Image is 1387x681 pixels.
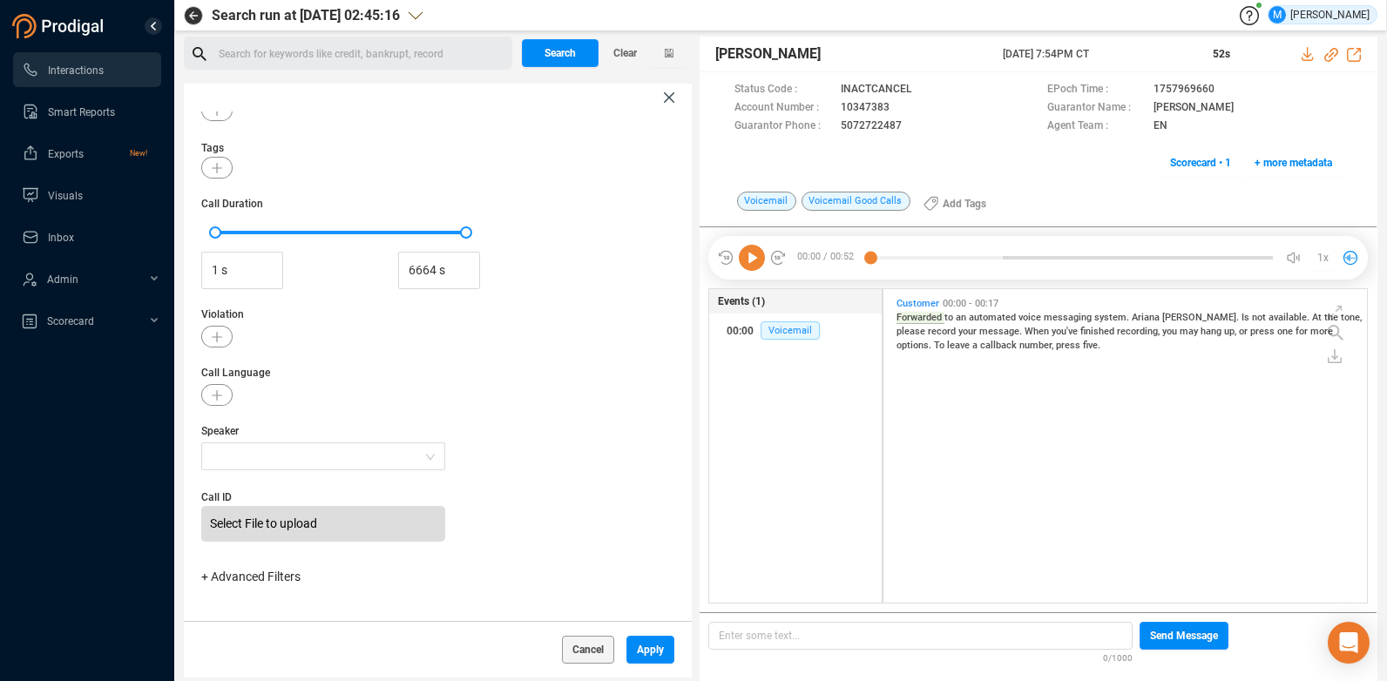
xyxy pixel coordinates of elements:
span: To [934,340,947,351]
button: 1x [1310,246,1335,270]
span: Search run at [DATE] 02:45:16 [212,5,400,26]
div: grid [892,293,1367,601]
span: system. [1094,312,1132,323]
span: Guarantor Name : [1047,99,1145,118]
span: Cancel [572,636,604,664]
button: Search [522,39,599,67]
span: Voicemail [761,321,820,340]
span: Smart Reports [48,106,115,118]
span: 0/1000 [1103,650,1133,664]
span: EPoch Time : [1047,81,1145,99]
span: to [944,312,956,323]
span: Admin [47,273,78,286]
span: At [1312,312,1324,323]
span: Is [1242,312,1252,323]
span: [PERSON_NAME] [1154,99,1234,118]
span: Interactions [48,64,104,77]
span: you [1162,326,1180,337]
a: Visuals [22,178,147,212]
button: + more metadata [1245,149,1342,177]
span: leave [947,340,972,351]
span: callback [980,340,1019,351]
span: M [1273,6,1282,24]
a: ExportsNew! [22,136,147,171]
span: Customer [896,298,939,309]
li: Exports [13,136,161,171]
span: Guarantor Phone : [734,118,832,136]
span: Apply [637,636,664,664]
span: + Advanced Filters [201,570,301,583]
span: Tags [201,142,224,154]
span: available. [1269,312,1312,323]
span: 5072722487 [841,118,902,136]
div: Open Intercom Messenger [1328,622,1370,664]
span: Call Language [201,365,674,381]
span: Clear [613,39,637,67]
span: EN [1154,118,1167,136]
span: the [1324,312,1341,323]
button: Add Tags [913,190,997,218]
span: INACTCANCEL [841,81,912,99]
span: Call Duration [201,196,674,212]
span: New! [130,136,147,171]
span: please [896,326,928,337]
span: 1757969660 [1154,81,1214,99]
span: press [1056,340,1083,351]
span: Agent Team : [1047,118,1145,136]
span: Voicemail Good Calls [802,192,910,211]
span: When [1025,326,1052,337]
button: 00:00Voicemail [709,314,882,348]
span: messaging [1044,312,1094,323]
span: Voicemail [737,192,796,211]
span: 1x [1317,244,1329,272]
span: [PERSON_NAME]. [1162,312,1242,323]
span: Call ID [201,491,232,503]
span: Scorecard [47,315,94,327]
span: 52s [1213,48,1230,60]
span: Ariana [1132,312,1162,323]
span: a [972,340,980,351]
span: Send Message [1150,622,1218,650]
span: Status Code : [734,81,832,99]
span: hang [1201,326,1224,337]
span: 00:00 - 00:17 [939,298,1002,309]
span: Search [545,39,576,67]
span: your [958,326,979,337]
span: an [956,312,969,323]
span: may [1180,326,1201,337]
a: Inbox [22,219,147,254]
span: [PERSON_NAME] [715,44,821,64]
button: Scorecard • 1 [1160,149,1241,177]
span: Add Tags [943,190,986,218]
li: Inbox [13,219,161,254]
span: you've [1052,326,1080,337]
span: options. [896,340,934,351]
span: up, [1224,326,1239,337]
img: prodigal-logo [12,14,108,38]
span: not [1252,312,1269,323]
span: more [1310,326,1333,337]
span: tone, [1341,312,1362,323]
span: press [1250,326,1277,337]
span: 10347383 [841,99,890,118]
li: Interactions [13,52,161,87]
span: Violation [201,307,674,322]
button: Apply [626,636,674,664]
a: Interactions [22,52,147,87]
span: Scorecard • 1 [1170,149,1231,177]
span: or [1239,326,1250,337]
span: Inbox [48,232,74,244]
li: Visuals [13,178,161,212]
span: record [928,326,958,337]
li: Smart Reports [13,94,161,129]
span: for [1296,326,1310,337]
span: voice [1018,312,1044,323]
span: five. [1083,340,1100,351]
span: finished [1080,326,1117,337]
button: Send Message [1140,622,1228,650]
div: 00:00 [727,317,754,345]
span: Account Number : [734,99,832,118]
div: [PERSON_NAME] [1269,6,1370,24]
button: Clear [599,39,651,67]
span: one [1277,326,1296,337]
